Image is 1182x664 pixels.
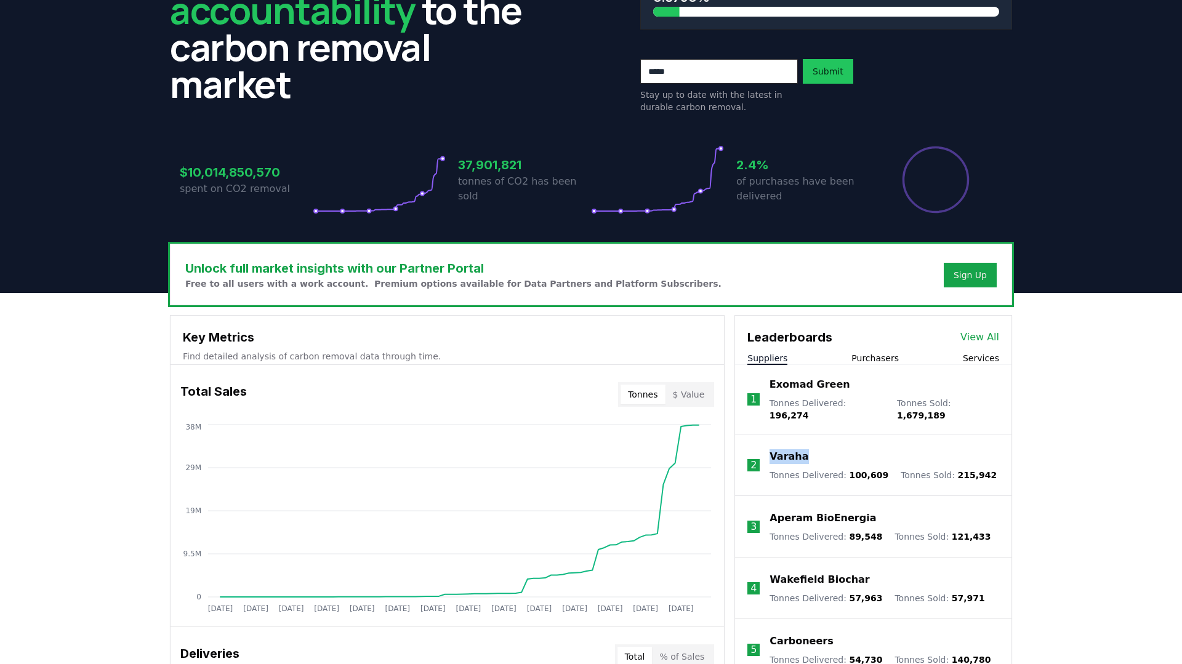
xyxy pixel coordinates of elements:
[736,174,869,204] p: of purchases have been delivered
[747,352,787,364] button: Suppliers
[314,604,339,613] tspan: [DATE]
[598,604,623,613] tspan: [DATE]
[736,156,869,174] h3: 2.4%
[849,470,888,480] span: 100,609
[901,469,997,481] p: Tonnes Sold :
[665,385,712,404] button: $ Value
[747,328,832,346] h3: Leaderboards
[183,328,712,346] h3: Key Metrics
[458,156,591,174] h3: 37,901,821
[640,89,798,113] p: Stay up to date with the latest in durable carbon removal.
[458,174,591,204] p: tonnes of CO2 has been sold
[849,532,882,542] span: 89,548
[963,352,999,364] button: Services
[849,593,882,603] span: 57,963
[750,642,757,657] p: 5
[420,604,446,613] tspan: [DATE]
[954,269,987,281] a: Sign Up
[750,519,757,534] p: 3
[527,604,552,613] tspan: [DATE]
[185,463,201,472] tspan: 29M
[750,392,757,407] p: 1
[633,604,658,613] tspan: [DATE]
[621,385,665,404] button: Tonnes
[901,145,970,214] div: Percentage of sales delivered
[952,532,991,542] span: 121,433
[770,469,888,481] p: Tonnes Delivered :
[350,604,375,613] tspan: [DATE]
[196,593,201,601] tspan: 0
[183,550,201,558] tspan: 9.5M
[750,458,757,473] p: 2
[895,530,991,543] p: Tonnes Sold :
[279,604,304,613] tspan: [DATE]
[895,592,984,604] p: Tonnes Sold :
[944,263,997,287] button: Sign Up
[960,330,999,345] a: View All
[770,592,882,604] p: Tonnes Delivered :
[770,377,850,392] a: Exomad Green
[897,397,999,422] p: Tonnes Sold :
[803,59,853,84] button: Submit
[770,530,882,543] p: Tonnes Delivered :
[185,259,722,278] h3: Unlock full market insights with our Partner Portal
[185,423,201,431] tspan: 38M
[183,350,712,362] p: Find detailed analysis of carbon removal data through time.
[180,382,247,407] h3: Total Sales
[952,593,985,603] span: 57,971
[770,397,885,422] p: Tonnes Delivered :
[897,410,946,420] span: 1,679,189
[180,182,313,196] p: spent on CO2 removal
[456,604,481,613] tspan: [DATE]
[385,604,410,613] tspan: [DATE]
[750,581,757,596] p: 4
[770,511,876,526] a: Aperam BioEnergia
[185,278,722,290] p: Free to all users with a work account. Premium options available for Data Partners and Platform S...
[770,410,809,420] span: 196,274
[770,634,833,649] a: Carboneers
[243,604,268,613] tspan: [DATE]
[208,604,233,613] tspan: [DATE]
[180,163,313,182] h3: $10,014,850,570
[851,352,899,364] button: Purchasers
[770,449,808,464] a: Varaha
[957,470,997,480] span: 215,942
[669,604,694,613] tspan: [DATE]
[770,572,869,587] a: Wakefield Biochar
[185,506,201,515] tspan: 19M
[562,604,587,613] tspan: [DATE]
[491,604,517,613] tspan: [DATE]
